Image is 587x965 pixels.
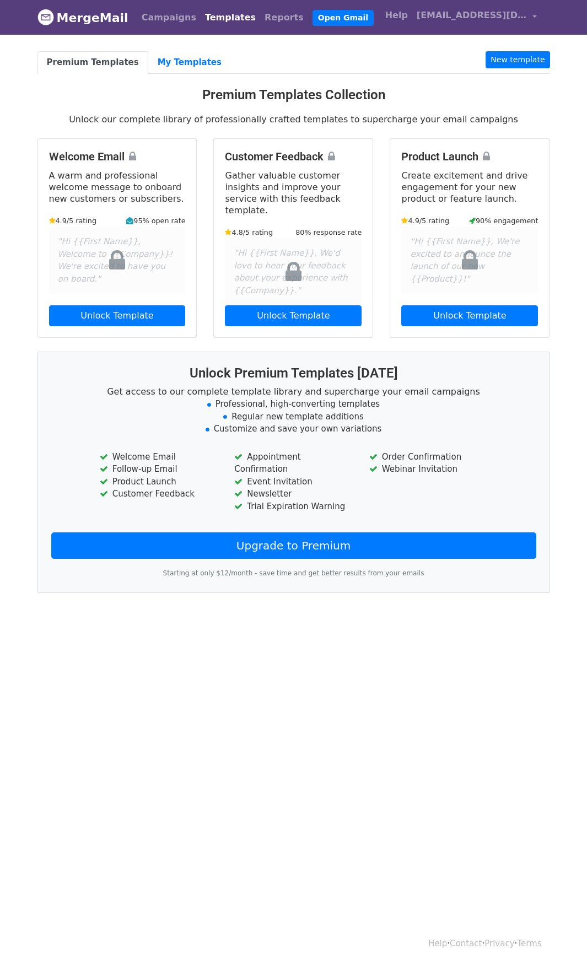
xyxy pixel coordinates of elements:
p: Gather valuable customer insights and improve your service with this feedback template. [225,170,362,216]
a: Unlock Template [401,305,538,326]
a: Reports [260,7,308,29]
h4: Customer Feedback [225,150,362,163]
span: [EMAIL_ADDRESS][DOMAIN_NAME] [417,9,527,22]
a: Terms [517,939,541,948]
a: MergeMail [37,6,128,29]
li: Customer Feedback [100,488,218,500]
li: Customize and save your own variations [51,423,536,435]
a: Help [428,939,447,948]
li: Webinar Invitation [369,463,487,476]
small: 80% response rate [295,227,362,238]
a: Contact [450,939,482,948]
p: A warm and professional welcome message to onboard new customers or subscribers. [49,170,186,204]
a: Templates [201,7,260,29]
a: New template [486,51,550,68]
h4: Product Launch [401,150,538,163]
li: Appointment Confirmation [234,451,352,476]
div: "Hi {{First Name}}, We'd love to hear your feedback about your experience with {{Company}}." [225,238,362,305]
small: 4.8/5 rating [225,227,273,238]
small: 90% engagement [469,215,538,226]
li: Welcome Email [100,451,218,463]
h3: Unlock Premium Templates [DATE] [51,365,536,381]
a: Open Gmail [313,10,374,26]
a: Campaigns [137,7,201,29]
li: Newsletter [234,488,352,500]
small: 4.9/5 rating [49,215,97,226]
img: MergeMail logo [37,9,54,25]
h4: Welcome Email [49,150,186,163]
a: [EMAIL_ADDRESS][DOMAIN_NAME] [412,4,541,30]
a: Unlock Template [49,305,186,326]
p: Create excitement and drive engagement for your new product or feature launch. [401,170,538,204]
a: Upgrade to Premium [51,532,536,559]
li: Product Launch [100,476,218,488]
a: Premium Templates [37,51,148,74]
li: Order Confirmation [369,451,487,463]
li: Follow-up Email [100,463,218,476]
a: Unlock Template [225,305,362,326]
div: "Hi {{First Name}}, We're excited to announce the launch of our new {{Product}}!" [401,227,538,294]
p: Unlock our complete library of professionally crafted templates to supercharge your email campaigns [37,114,550,125]
small: 4.9/5 rating [401,215,449,226]
li: Professional, high-converting templates [51,398,536,411]
a: Help [381,4,412,26]
p: Get access to our complete template library and supercharge your email campaigns [51,386,536,397]
li: Trial Expiration Warning [234,500,352,513]
a: My Templates [148,51,231,74]
small: 95% open rate [126,215,185,226]
div: "Hi {{First Name}}, Welcome to {{Company}}! We're excited to have you on board." [49,227,186,294]
p: Starting at only $12/month - save time and get better results from your emails [51,568,536,579]
li: Event Invitation [234,476,352,488]
a: Privacy [484,939,514,948]
li: Regular new template additions [51,411,536,423]
h3: Premium Templates Collection [37,87,550,103]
